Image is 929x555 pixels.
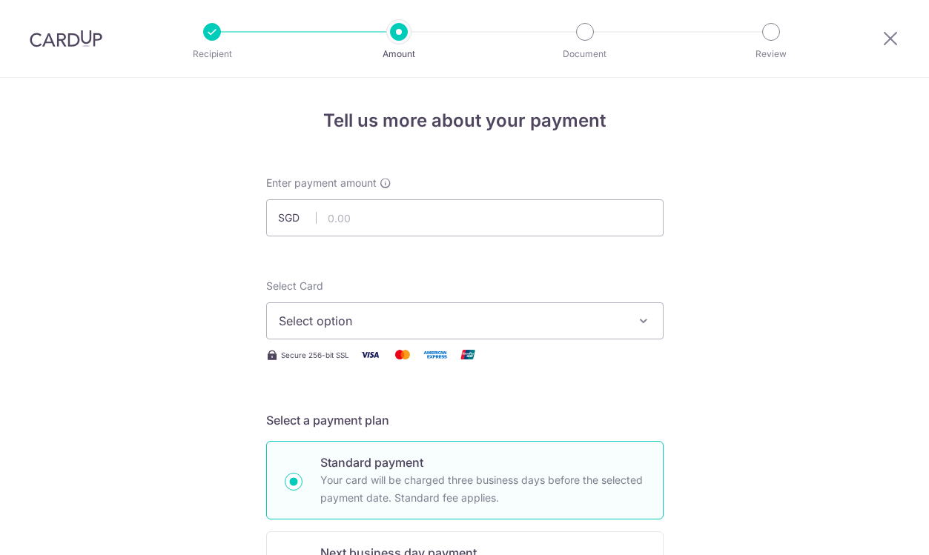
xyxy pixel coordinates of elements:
p: Recipient [157,47,267,62]
span: Enter payment amount [266,176,377,190]
img: Union Pay [453,345,483,364]
span: translation missing: en.payables.payment_networks.credit_card.summary.labels.select_card [266,279,323,292]
button: Select option [266,302,664,339]
span: SGD [278,210,317,225]
h4: Tell us more about your payment [266,107,664,134]
p: Your card will be charged three business days before the selected payment date. Standard fee appl... [320,471,645,507]
span: Secure 256-bit SSL [281,349,349,361]
img: American Express [420,345,450,364]
img: Mastercard [388,345,417,364]
input: 0.00 [266,199,664,236]
img: CardUp [30,30,102,47]
p: Document [530,47,640,62]
span: Select option [279,312,624,330]
h5: Select a payment plan [266,411,664,429]
img: Visa [355,345,385,364]
p: Amount [344,47,454,62]
p: Review [716,47,826,62]
p: Standard payment [320,453,645,471]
